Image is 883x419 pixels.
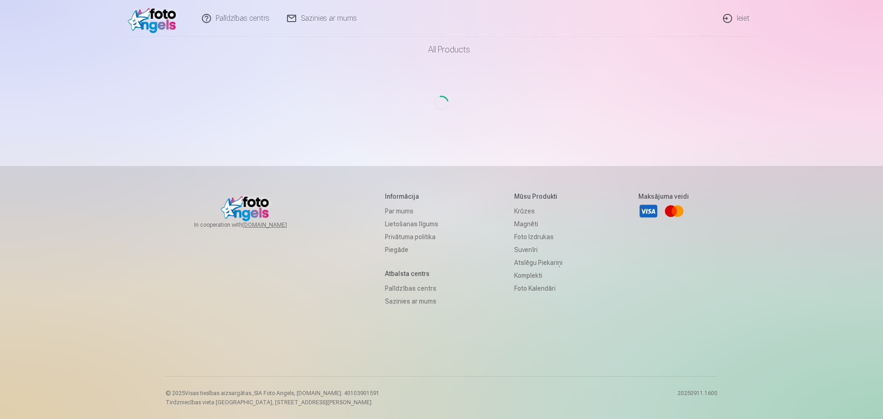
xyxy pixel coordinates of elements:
[402,37,481,63] a: All products
[385,230,438,243] a: Privātuma politika
[514,282,562,295] a: Foto kalendāri
[638,201,659,221] a: Visa
[677,390,717,406] p: 20250911.1600
[242,221,309,229] a: [DOMAIN_NAME]
[194,221,309,229] span: In cooperation with
[385,192,438,201] h5: Informācija
[385,205,438,218] a: Par mums
[514,256,562,269] a: Atslēgu piekariņi
[514,205,562,218] a: Krūzes
[385,269,438,278] h5: Atbalsta centrs
[385,218,438,230] a: Lietošanas līgums
[514,269,562,282] a: Komplekti
[514,230,562,243] a: Foto izdrukas
[385,282,438,295] a: Palīdzības centrs
[385,295,438,308] a: Sazinies ar mums
[514,218,562,230] a: Magnēti
[166,390,379,397] p: © 2025 Visas tiesības aizsargātas. ,
[385,243,438,256] a: Piegāde
[166,399,379,406] p: Tirdzniecības vieta [GEOGRAPHIC_DATA], [STREET_ADDRESS][PERSON_NAME]
[128,4,181,33] img: /v1
[254,390,379,396] span: SIA Foto Angels, [DOMAIN_NAME]. 40103901591
[664,201,684,221] a: Mastercard
[514,192,562,201] h5: Mūsu produkti
[514,243,562,256] a: Suvenīri
[638,192,689,201] h5: Maksājuma veidi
